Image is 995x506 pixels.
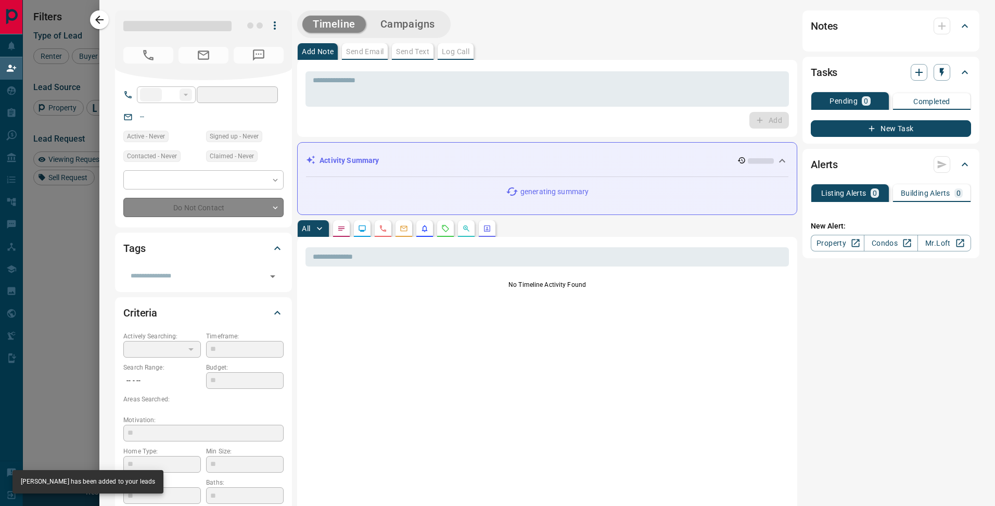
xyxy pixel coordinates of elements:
[370,16,445,33] button: Campaigns
[206,363,284,372] p: Budget:
[123,395,284,404] p: Areas Searched:
[873,189,877,197] p: 0
[811,221,971,232] p: New Alert:
[140,112,144,121] a: --
[302,225,310,232] p: All
[337,224,346,233] svg: Notes
[210,151,254,161] span: Claimed - Never
[302,16,366,33] button: Timeline
[830,97,858,105] p: Pending
[127,131,165,142] span: Active - Never
[206,478,284,487] p: Baths:
[420,224,429,233] svg: Listing Alerts
[811,235,864,251] a: Property
[320,155,379,166] p: Activity Summary
[206,447,284,456] p: Min Size:
[123,305,157,321] h2: Criteria
[811,14,971,39] div: Notes
[901,189,950,197] p: Building Alerts
[123,236,284,261] div: Tags
[811,156,838,173] h2: Alerts
[265,269,280,284] button: Open
[123,332,201,341] p: Actively Searching:
[127,151,177,161] span: Contacted - Never
[123,372,201,389] p: -- - --
[123,363,201,372] p: Search Range:
[302,48,334,55] p: Add Note
[811,64,837,81] h2: Tasks
[21,473,155,490] div: [PERSON_NAME] has been added to your leads
[864,235,917,251] a: Condos
[234,47,284,64] span: No Number
[811,18,838,34] h2: Notes
[123,47,173,64] span: No Number
[917,235,971,251] a: Mr.Loft
[913,98,950,105] p: Completed
[178,47,228,64] span: No Email
[306,151,788,170] div: Activity Summary
[206,332,284,341] p: Timeframe:
[123,415,284,425] p: Motivation:
[483,224,491,233] svg: Agent Actions
[123,300,284,325] div: Criteria
[811,120,971,137] button: New Task
[811,60,971,85] div: Tasks
[811,152,971,177] div: Alerts
[864,97,868,105] p: 0
[520,186,589,197] p: generating summary
[441,224,450,233] svg: Requests
[358,224,366,233] svg: Lead Browsing Activity
[400,224,408,233] svg: Emails
[305,280,789,289] p: No Timeline Activity Found
[123,240,145,257] h2: Tags
[462,224,470,233] svg: Opportunities
[956,189,961,197] p: 0
[123,447,201,456] p: Home Type:
[210,131,259,142] span: Signed up - Never
[379,224,387,233] svg: Calls
[123,198,284,217] div: Do Not Contact
[821,189,866,197] p: Listing Alerts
